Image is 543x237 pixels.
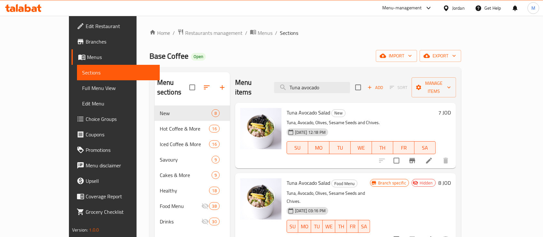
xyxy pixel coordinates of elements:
span: SA [417,143,433,153]
span: Savoury [160,156,212,163]
span: Hidden [417,180,435,186]
div: items [209,202,219,210]
span: Coupons [86,131,155,138]
span: Edit Menu [82,100,155,107]
div: Food Menu [331,180,357,187]
h2: Menu sections [157,78,189,97]
a: Sections [77,65,160,80]
span: FR [349,222,356,231]
p: Tuna, Avocado, Olives, Sesame Seeds and Chives. [287,119,436,127]
span: Add item [365,83,386,93]
span: Add [367,84,384,91]
span: Sections [280,29,298,37]
li: / [173,29,175,37]
span: Promotions [86,146,155,154]
button: MO [298,220,311,233]
span: Grocery Checklist [86,208,155,216]
span: Cakes & More [160,171,212,179]
div: items [209,187,219,194]
svg: Inactive section [201,218,209,225]
div: Healthy18 [155,183,230,198]
span: 9 [212,157,219,163]
button: Branch-specific-item [405,153,420,168]
span: New [160,109,212,117]
span: Iced Coffee & More [160,140,209,148]
div: items [212,156,220,163]
div: Savoury9 [155,152,230,167]
button: FR [347,220,358,233]
a: Upsell [71,173,160,189]
button: WE [323,220,335,233]
nav: Menu sections [155,103,230,232]
a: Grocery Checklist [71,204,160,220]
span: 1.0.0 [89,226,99,234]
span: Manage items [417,79,451,95]
span: TH [338,222,344,231]
a: Coupons [71,127,160,142]
span: Food Menu [160,202,202,210]
img: Tuna Avocado Salad [240,178,281,220]
div: items [209,218,219,225]
span: Edit Restaurant [86,22,155,30]
span: Sort sections [199,80,214,95]
span: Drinks [160,218,202,225]
div: Jordan [452,5,465,12]
span: Coverage Report [86,193,155,200]
li: / [245,29,247,37]
span: Select section [351,81,365,94]
a: Edit Menu [77,96,160,111]
span: Sections [82,69,155,76]
span: 9 [212,172,219,178]
button: MO [308,141,329,154]
button: TH [372,141,393,154]
a: Branches [71,34,160,49]
div: items [209,140,219,148]
span: Version: [72,226,88,234]
button: SA [414,141,436,154]
button: SU [287,220,299,233]
span: Upsell [86,177,155,185]
a: Edit Restaurant [71,18,160,34]
span: TH [375,143,391,153]
button: delete [438,153,453,168]
div: items [212,109,220,117]
span: Menu disclaimer [86,162,155,169]
span: Menus [258,29,272,37]
button: export [420,50,461,62]
span: 16 [209,126,219,132]
span: Tuna Avocado Salad [287,108,330,117]
svg: Inactive section [201,202,209,210]
span: 30 [209,219,219,225]
span: Hot Coffee & More [160,125,209,133]
span: [DATE] 03:16 PM [292,208,328,214]
span: Restaurants management [185,29,243,37]
span: M [531,5,535,12]
a: Full Menu View [77,80,160,96]
button: Manage items [412,77,456,97]
div: Drinks30 [155,214,230,229]
div: items [212,171,220,179]
a: Choice Groups [71,111,160,127]
button: TU [329,141,351,154]
div: New8 [155,105,230,121]
span: Branch specific [376,180,409,186]
button: SU [287,141,308,154]
div: Cakes & More9 [155,167,230,183]
div: Food Menu38 [155,198,230,214]
div: items [209,125,219,133]
img: Tuna Avocado Salad [240,108,281,149]
span: import [381,52,412,60]
a: Coverage Report [71,189,160,204]
a: Edit menu item [425,157,433,164]
span: Select all sections [186,81,199,94]
button: Add [365,83,386,93]
span: Branches [86,38,155,45]
span: Select section first [386,83,412,93]
span: export [425,52,456,60]
div: New [331,109,346,117]
span: WE [325,222,333,231]
a: Restaurants management [177,29,243,37]
span: SU [290,143,306,153]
